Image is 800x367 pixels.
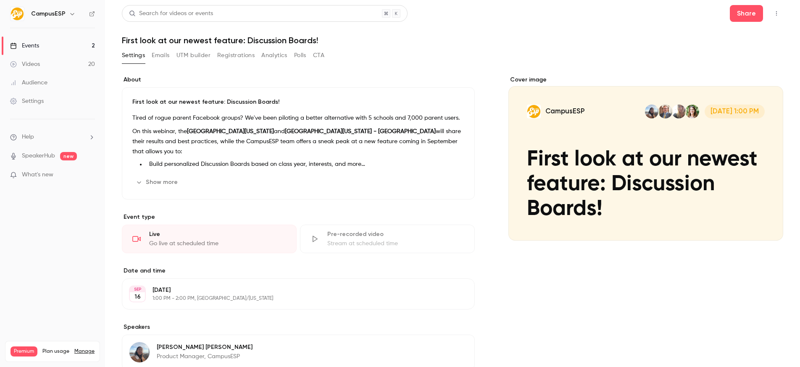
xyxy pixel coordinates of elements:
[22,152,55,160] a: SpeakerHub
[294,49,306,62] button: Polls
[157,343,253,351] p: [PERSON_NAME] [PERSON_NAME]
[129,9,213,18] div: Search for videos or events
[122,35,783,45] h1: First look at our newest feature: Discussion Boards!
[31,10,66,18] h6: CampusESP
[132,126,464,157] p: On this webinar, the and will share their results and best practices, while the CampusESP team of...
[508,76,783,84] label: Cover image
[10,42,39,50] div: Events
[122,225,297,253] div: LiveGo live at scheduled time
[261,49,287,62] button: Analytics
[122,213,475,221] p: Event type
[285,128,436,134] strong: [GEOGRAPHIC_DATA][US_STATE] - [GEOGRAPHIC_DATA]
[300,225,475,253] div: Pre-recorded videoStream at scheduled time
[122,49,145,62] button: Settings
[146,160,464,169] li: Build personalized Discussion Boards based on class year, interests, and more
[149,230,286,239] div: Live
[122,76,475,84] label: About
[132,98,464,106] p: First look at our newest feature: Discussion Boards!
[153,295,430,302] p: 1:00 PM - 2:00 PM, [GEOGRAPHIC_DATA]/[US_STATE]
[42,348,69,355] span: Plan usage
[217,49,255,62] button: Registrations
[122,267,475,275] label: Date and time
[134,293,141,301] p: 16
[152,49,169,62] button: Emails
[74,348,95,355] a: Manage
[130,286,145,292] div: SEP
[22,170,53,179] span: What's new
[327,239,464,248] div: Stream at scheduled time
[730,5,763,22] button: Share
[10,79,47,87] div: Audience
[132,176,183,189] button: Show more
[508,76,783,241] section: Cover image
[149,239,286,248] div: Go live at scheduled time
[10,97,44,105] div: Settings
[157,352,253,361] p: Product Manager, CampusESP
[11,346,37,357] span: Premium
[132,113,464,123] p: Tired of rogue parent Facebook groups? We've been piloting a better alternative with 5 schools an...
[60,152,77,160] span: new
[22,133,34,142] span: Help
[129,342,150,362] img: Tiffany Zheng
[10,60,40,68] div: Videos
[327,230,464,239] div: Pre-recorded video
[11,7,24,21] img: CampusESP
[153,286,430,294] p: [DATE]
[122,323,475,331] label: Speakers
[10,133,95,142] li: help-dropdown-opener
[313,49,324,62] button: CTA
[187,128,274,134] strong: [GEOGRAPHIC_DATA][US_STATE]
[176,49,211,62] button: UTM builder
